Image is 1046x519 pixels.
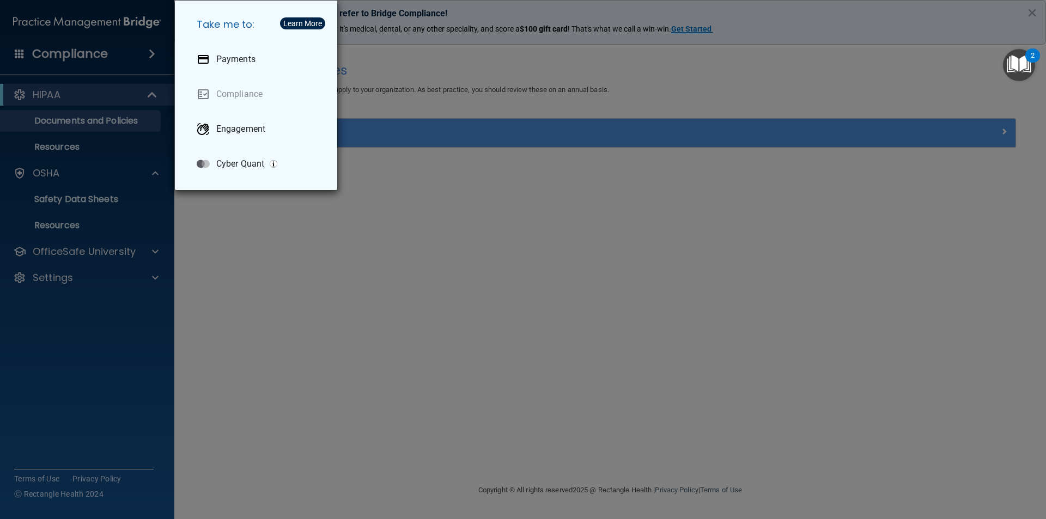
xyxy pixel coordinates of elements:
[1003,49,1035,81] button: Open Resource Center, 2 new notifications
[858,442,1033,485] iframe: Drift Widget Chat Controller
[216,54,256,65] p: Payments
[216,124,265,135] p: Engagement
[188,79,329,109] a: Compliance
[280,17,325,29] button: Learn More
[188,9,329,40] h5: Take me to:
[216,158,264,169] p: Cyber Quant
[188,114,329,144] a: Engagement
[1031,56,1035,70] div: 2
[188,149,329,179] a: Cyber Quant
[283,20,322,27] div: Learn More
[188,44,329,75] a: Payments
